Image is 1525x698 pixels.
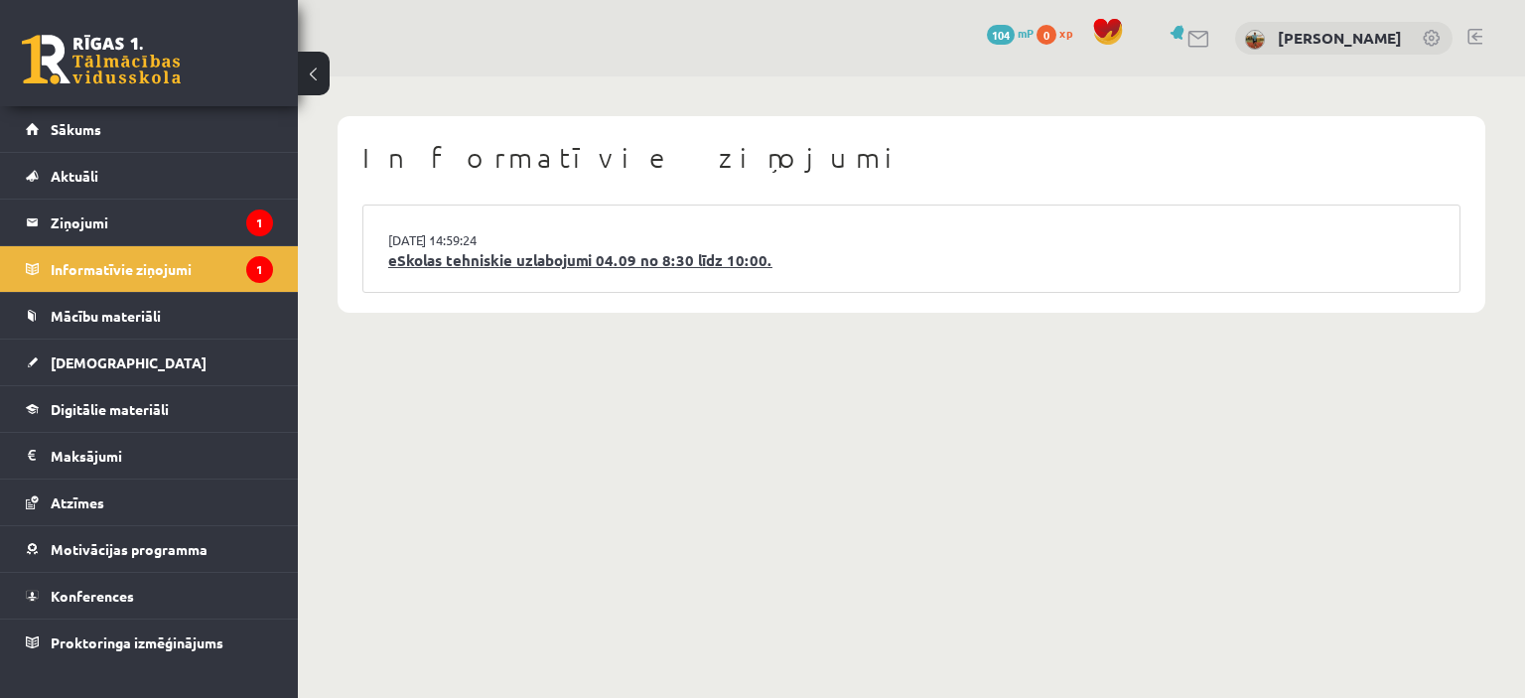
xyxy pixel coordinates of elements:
[51,587,134,605] span: Konferences
[987,25,1034,41] a: 104 mP
[51,353,207,371] span: [DEMOGRAPHIC_DATA]
[26,246,273,292] a: Informatīvie ziņojumi1
[1018,25,1034,41] span: mP
[26,620,273,665] a: Proktoringa izmēģinājums
[51,433,273,479] legend: Maksājumi
[1245,30,1265,50] img: Toms Tarasovs
[246,256,273,283] i: 1
[26,200,273,245] a: Ziņojumi1
[26,293,273,339] a: Mācību materiāli
[51,246,273,292] legend: Informatīvie ziņojumi
[51,493,104,511] span: Atzīmes
[1037,25,1082,41] a: 0 xp
[388,249,1435,272] a: eSkolas tehniskie uzlabojumi 04.09 no 8:30 līdz 10:00.
[22,35,181,84] a: Rīgas 1. Tālmācības vidusskola
[1059,25,1072,41] span: xp
[26,480,273,525] a: Atzīmes
[26,106,273,152] a: Sākums
[246,209,273,236] i: 1
[51,120,101,138] span: Sākums
[26,526,273,572] a: Motivācijas programma
[26,433,273,479] a: Maksājumi
[26,386,273,432] a: Digitālie materiāli
[51,540,208,558] span: Motivācijas programma
[26,573,273,619] a: Konferences
[362,141,1460,175] h1: Informatīvie ziņojumi
[26,153,273,199] a: Aktuāli
[51,200,273,245] legend: Ziņojumi
[1037,25,1056,45] span: 0
[51,307,161,325] span: Mācību materiāli
[388,230,537,250] a: [DATE] 14:59:24
[1278,28,1402,48] a: [PERSON_NAME]
[51,400,169,418] span: Digitālie materiāli
[51,167,98,185] span: Aktuāli
[51,633,223,651] span: Proktoringa izmēģinājums
[26,340,273,385] a: [DEMOGRAPHIC_DATA]
[987,25,1015,45] span: 104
